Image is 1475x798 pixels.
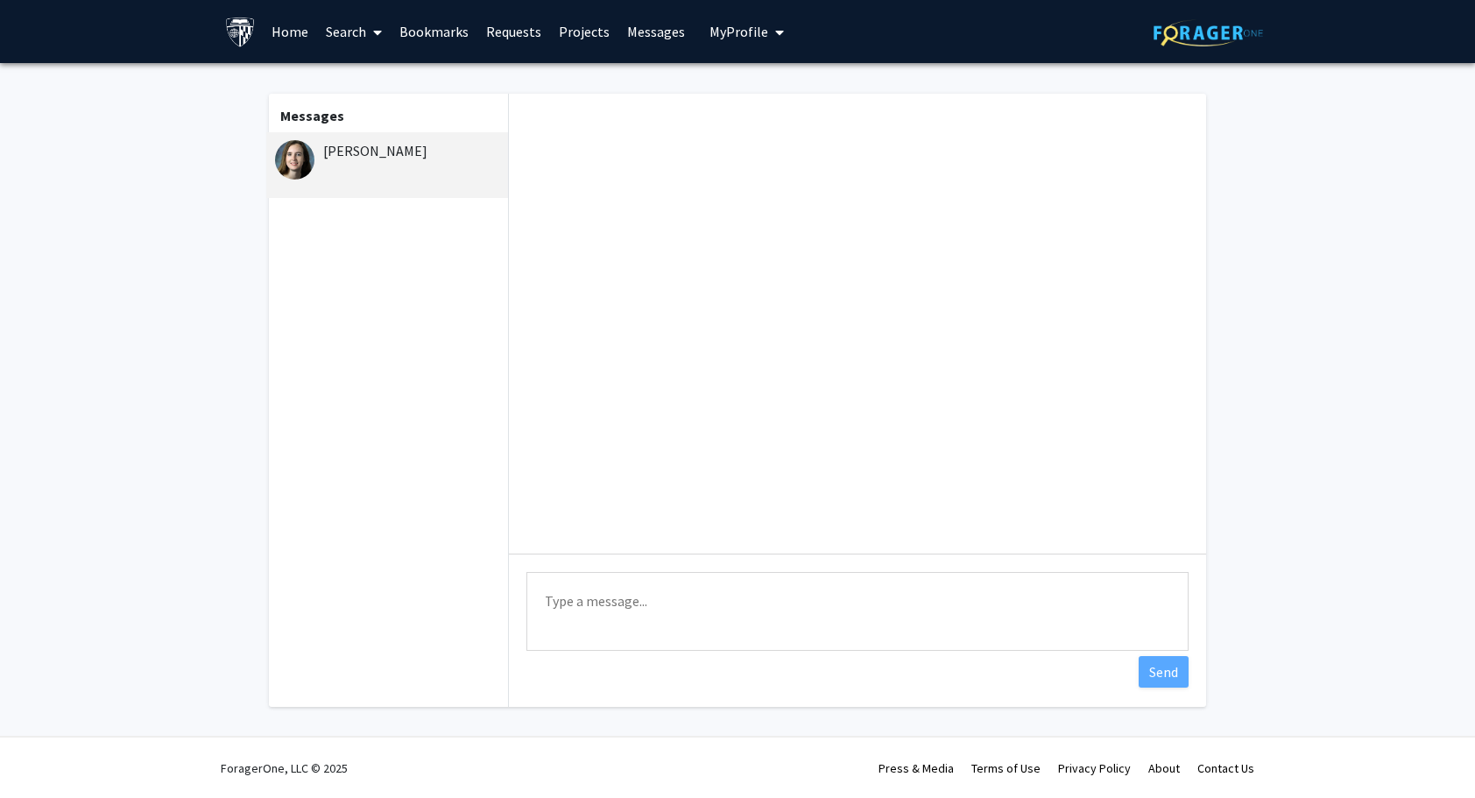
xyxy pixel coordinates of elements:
img: Michele Manahan [275,140,314,180]
a: Messages [618,1,694,62]
a: Bookmarks [391,1,477,62]
a: Terms of Use [971,760,1041,776]
a: Privacy Policy [1058,760,1131,776]
a: Contact Us [1197,760,1254,776]
button: Send [1139,656,1189,688]
a: About [1148,760,1180,776]
a: Press & Media [879,760,954,776]
img: ForagerOne Logo [1154,19,1263,46]
a: Requests [477,1,550,62]
span: My Profile [709,23,768,40]
a: Home [263,1,317,62]
b: Messages [280,107,344,124]
a: Search [317,1,391,62]
iframe: Chat [13,719,74,785]
div: [PERSON_NAME] [275,140,504,161]
img: Johns Hopkins University Logo [225,17,256,47]
a: Projects [550,1,618,62]
textarea: Message [526,572,1189,651]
